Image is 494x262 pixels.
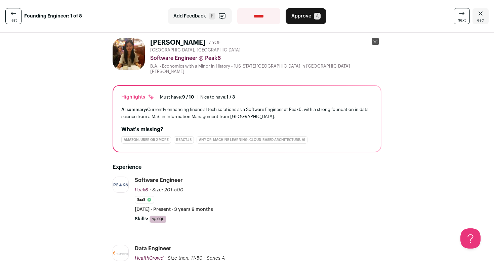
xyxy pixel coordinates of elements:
[197,136,307,144] div: Any of: Machine Learning, Cloud-based architecture, ai
[200,95,235,100] div: Nice to have:
[150,38,206,47] h1: [PERSON_NAME]
[150,47,241,53] span: [GEOGRAPHIC_DATA], [GEOGRAPHIC_DATA]
[458,17,466,23] span: next
[24,13,82,20] strong: Founding Engineer: 1 of 8
[5,8,22,24] a: last
[165,256,203,261] span: · Size then: 11-50
[204,255,205,262] span: ·
[454,8,470,24] a: next
[227,95,235,99] span: 1 / 3
[113,163,381,171] h2: Experience
[121,125,373,134] h2: What's missing?
[286,8,326,24] button: Approve A
[168,8,232,24] button: Add Feedback F
[135,216,148,222] span: Skills:
[113,251,128,255] img: 67d10cfa2a1a1bfb58790249400c9fbf5d9aeabdbf717a53021c4a0e346bf720.jpg
[160,95,235,100] ul: |
[150,188,183,192] span: · Size: 201-500
[150,54,381,62] div: Software Engineer @ Peak6
[208,39,221,46] div: 7 YOE
[160,95,194,100] div: Must have:
[460,228,481,249] iframe: Help Scout Beacon - Open
[182,95,194,99] span: 9 / 10
[173,13,206,20] span: Add Feedback
[10,17,17,23] span: last
[291,13,311,20] span: Approve
[135,177,183,184] div: Software Engineer
[472,8,489,24] a: Close
[121,106,373,120] div: Currently enhancing financial tech solutions as a Software Engineer at Peak6, with a strong found...
[477,17,484,23] span: esc
[121,107,147,112] span: AI summary:
[113,183,128,187] img: 5331ba73f6363ef36a17956a28ffc29d00ec6d6d36cd6f5d8f76afef0e68f9c3.png
[135,188,148,192] span: Peak6
[174,136,194,144] div: React.js
[135,245,171,252] div: Data Engineer
[314,13,321,20] span: A
[121,94,155,101] div: Highlights
[207,256,225,261] span: Series A
[135,206,213,213] span: [DATE] - Present · 3 years 9 months
[150,216,166,223] li: SQL
[209,13,215,20] span: F
[121,136,171,144] div: Amazon, Uber or 2 more
[135,256,164,261] span: HealthCrowd
[150,64,381,74] div: B.A. - Economics with a Minor in History - [US_STATE][GEOGRAPHIC_DATA] in [GEOGRAPHIC_DATA][PERSO...
[113,38,145,70] img: 7236ae09a45019e68e0ae11bb2dcbdcf15be118e9af577521586f5d88c97bdca
[135,196,154,203] li: SaaS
